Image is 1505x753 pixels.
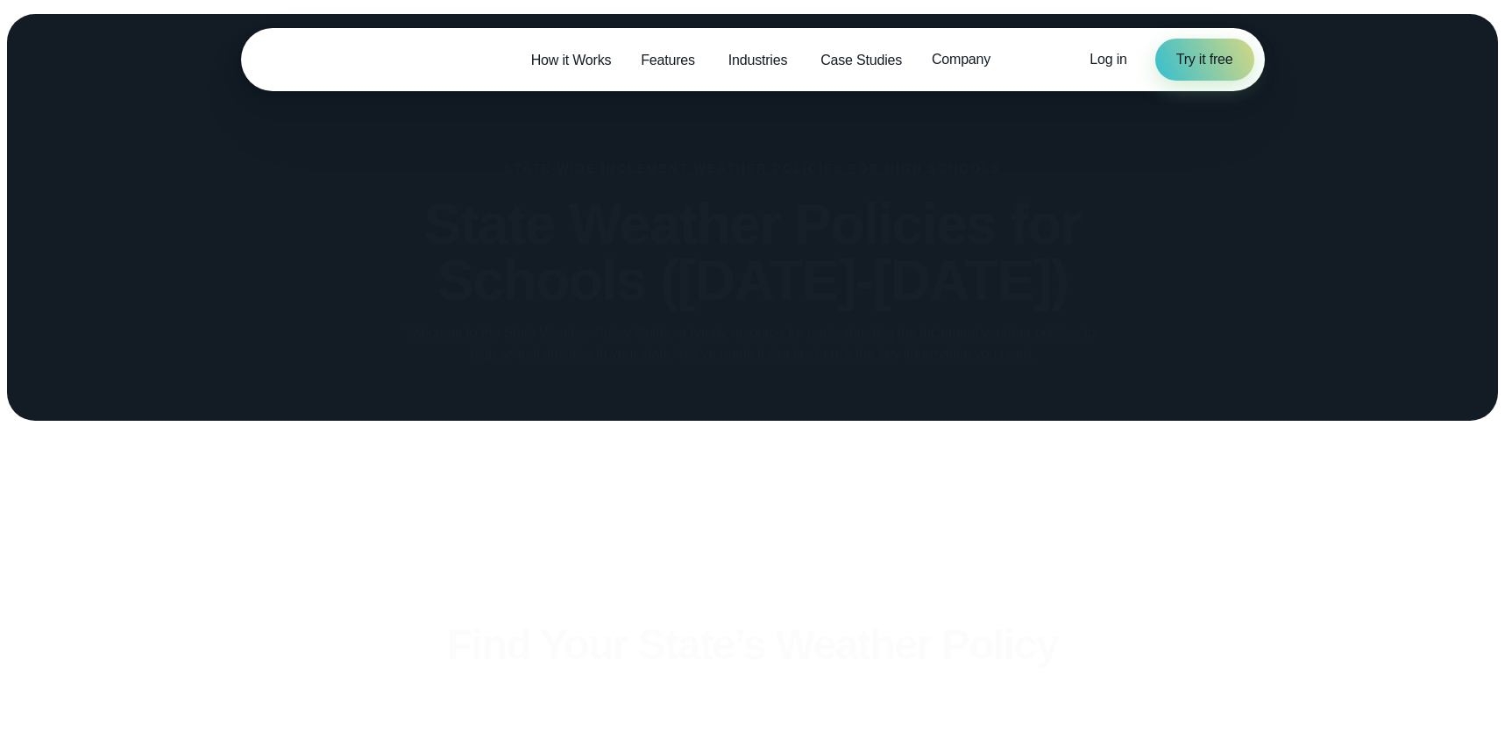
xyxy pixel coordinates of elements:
span: Company [932,49,990,70]
span: Case Studies [820,50,902,71]
a: Try it free [1155,39,1254,81]
a: Log in [1090,49,1126,70]
span: Features [641,50,695,71]
span: Try it free [1176,49,1233,70]
span: How it Works [531,50,612,71]
span: Log in [1090,52,1126,67]
a: Case Studies [806,42,917,78]
a: How it Works [516,42,627,78]
span: Industries [728,50,787,71]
